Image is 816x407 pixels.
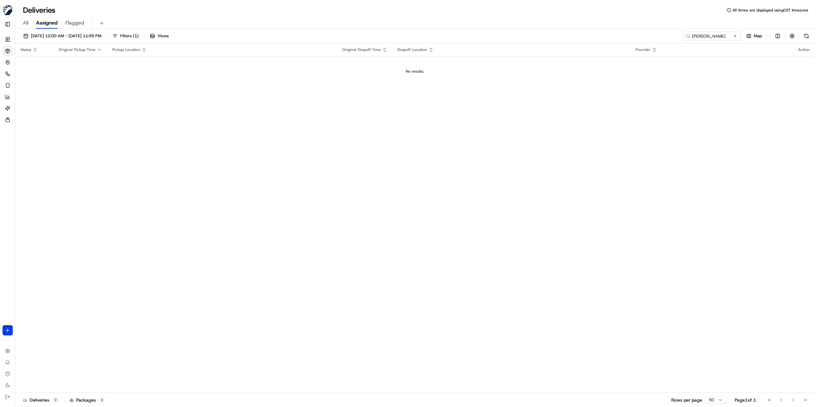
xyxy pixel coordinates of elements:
span: All times are displayed using CST timezone [732,8,808,13]
button: [DATE] 12:00 AM - [DATE] 11:59 PM [20,32,104,40]
div: Page 1 of 1 [735,397,756,403]
span: Dropoff Location [397,47,427,52]
div: 0 [98,397,106,403]
span: Status [20,47,31,52]
span: Filters [120,33,139,39]
div: No results. [18,69,812,74]
span: Assigned [36,19,58,27]
div: 0 [52,397,59,403]
span: Pickup Location [112,47,140,52]
h1: Deliveries [23,5,55,15]
button: Map [743,32,765,40]
img: MILKRUN [3,5,13,15]
div: Packages [69,397,106,403]
span: ( 1 ) [133,33,139,39]
span: Map [754,33,762,39]
span: All [23,19,28,27]
button: Views [147,32,171,40]
button: MILKRUN [3,3,13,18]
span: Provider [636,47,651,52]
button: Refresh [802,32,811,40]
div: Deliveries [23,397,59,403]
span: Flagged [65,19,84,27]
p: Rows per page [671,397,702,403]
div: Action [798,47,810,52]
button: Filters(1) [110,32,142,40]
span: [DATE] 12:00 AM - [DATE] 11:59 PM [31,33,101,39]
span: Original Dropoff Time [342,47,381,52]
span: Original Pickup Time [59,47,96,52]
input: Type to search [683,32,741,40]
span: Views [157,33,169,39]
